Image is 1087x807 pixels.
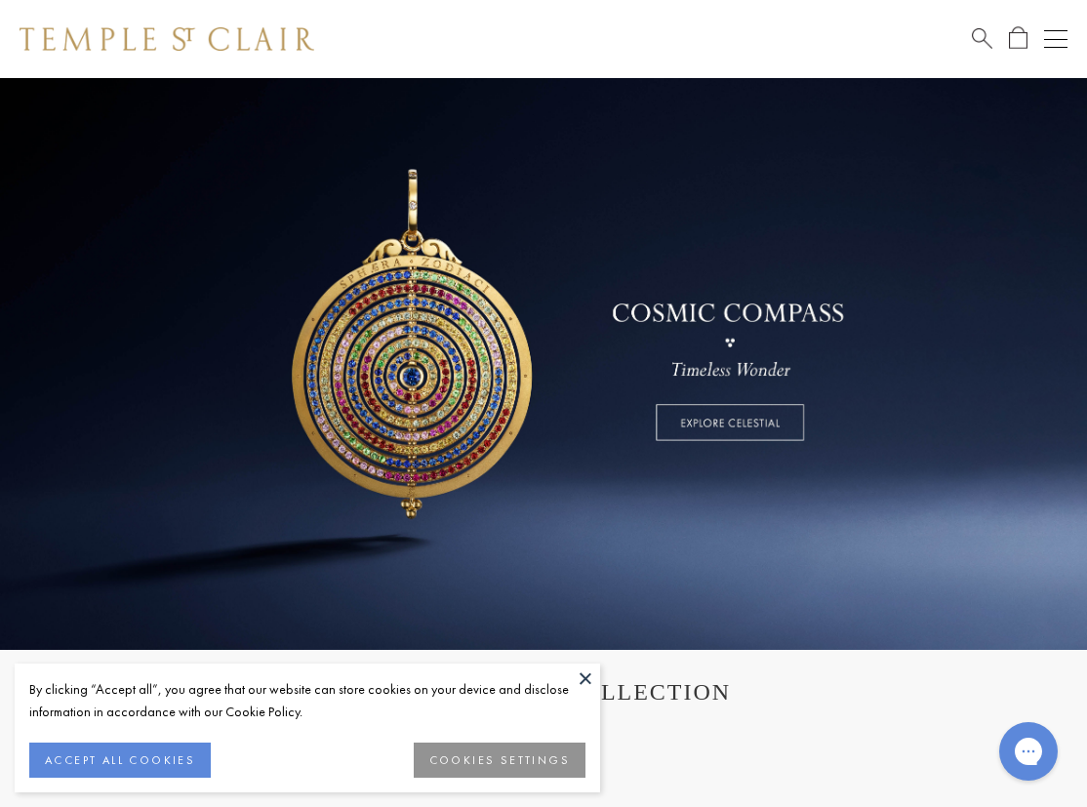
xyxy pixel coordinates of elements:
button: ACCEPT ALL COOKIES [29,743,211,778]
button: COOKIES SETTINGS [414,743,585,778]
div: By clicking “Accept all”, you agree that our website can store cookies on your device and disclos... [29,678,585,723]
a: Search [972,26,992,51]
button: Open navigation [1044,27,1067,51]
img: Temple St. Clair [20,27,314,51]
a: Open Shopping Bag [1009,26,1027,51]
iframe: Gorgias live chat messenger [989,715,1067,787]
